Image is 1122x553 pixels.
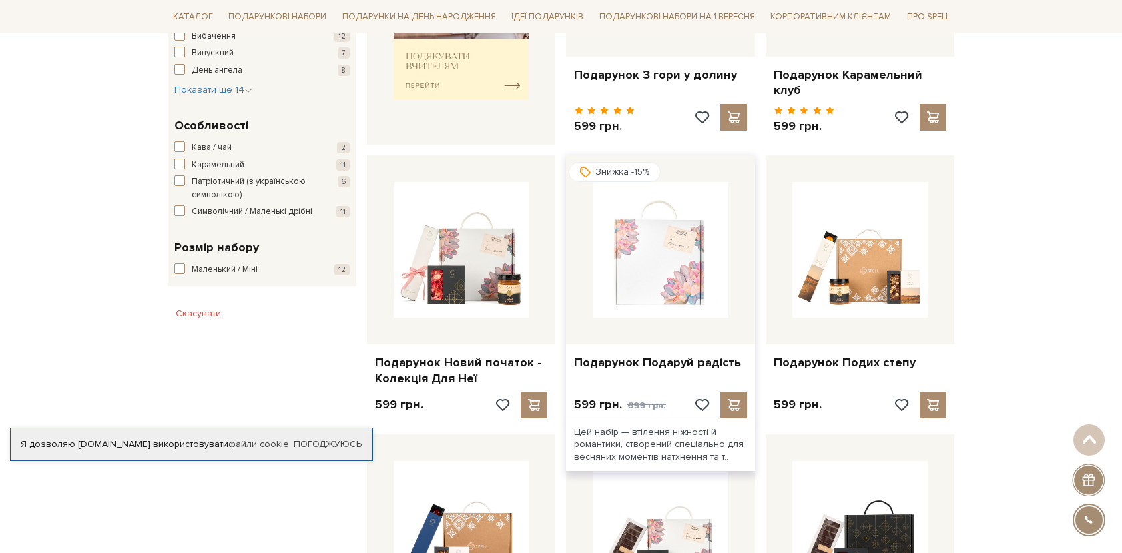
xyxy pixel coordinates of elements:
a: Подарункові набори на 1 Вересня [594,5,760,28]
a: Каталог [168,7,218,27]
span: Розмір набору [174,239,259,257]
span: 11 [336,206,350,217]
span: Маленький / Міні [192,263,258,277]
a: Подарунки на День народження [337,7,501,27]
a: Про Spell [902,7,955,27]
span: Карамельний [192,159,244,172]
span: Особливості [174,117,248,135]
span: Символічний / Маленькі дрібні [192,205,312,219]
button: Патріотичний (з українською символікою) 6 [174,175,350,201]
div: Знижка -15% [569,162,661,182]
button: Карамельний 11 [174,159,350,172]
a: Подарунок Подих степу [774,355,946,370]
span: 8 [338,65,350,76]
a: Подарунок Подаруй радість [574,355,747,370]
button: Кава / чай 2 [174,141,350,155]
button: Символічний / Маленькі дрібні 11 [174,205,350,219]
button: День ангела 8 [174,64,350,77]
p: 599 грн. [774,397,822,412]
span: 2 [337,142,350,153]
span: 11 [336,159,350,171]
img: Подарунок Подаруй радість [593,182,728,318]
a: Подарункові набори [223,7,332,27]
a: Ідеї подарунків [506,7,589,27]
div: Цей набір — втілення ніжності й романтики, створений спеціально для весняних моментів натхнення т... [566,418,755,471]
a: Корпоративним клієнтам [765,5,896,28]
button: Скасувати [168,303,229,324]
button: Випускний 7 [174,47,350,60]
span: Випускний [192,47,234,60]
a: Подарунок З гори у долину [574,67,747,83]
div: Я дозволяю [DOMAIN_NAME] використовувати [11,438,372,450]
span: 12 [334,264,350,275]
span: День ангела [192,64,242,77]
p: 599 грн. [375,397,423,412]
p: 599 грн. [574,397,666,413]
span: 6 [338,176,350,187]
span: 7 [338,47,350,59]
button: Маленький / Міні 12 [174,263,350,277]
a: Подарунок Новий початок - Колекція Для Неї [375,355,548,386]
span: Кава / чай [192,141,232,155]
button: Показати ще 14 [174,83,252,97]
p: 599 грн. [574,119,635,134]
span: 12 [334,31,350,42]
p: 599 грн. [774,119,834,134]
a: Погоджуюсь [294,438,362,450]
span: Показати ще 14 [174,84,252,95]
span: 699 грн. [627,400,666,411]
button: Вибачення 12 [174,30,350,43]
a: Подарунок Карамельний клуб [774,67,946,99]
span: Патріотичний (з українською символікою) [192,175,313,201]
span: Вибачення [192,30,236,43]
a: файли cookie [228,438,289,450]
